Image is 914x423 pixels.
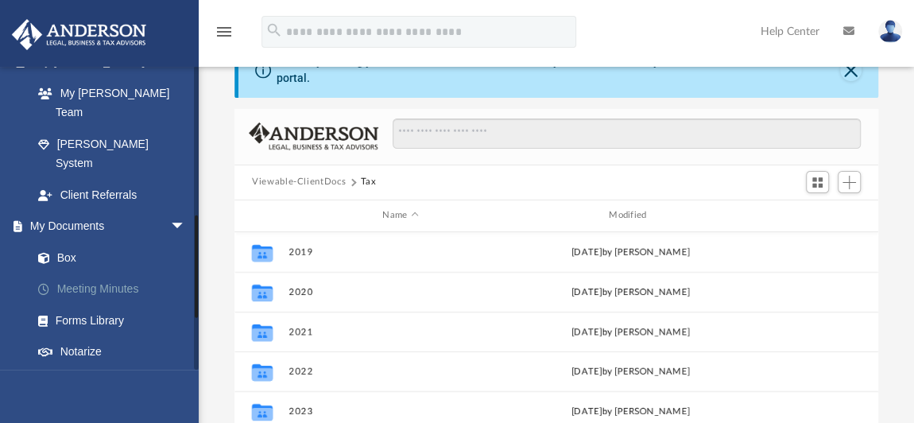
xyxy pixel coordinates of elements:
[289,208,512,223] div: Name
[277,53,840,87] div: Difficulty viewing your box folder? You can also access your account directly on outside of the p...
[838,171,862,193] button: Add
[11,211,210,243] a: My Documentsarrow_drop_down
[22,77,194,128] a: My [PERSON_NAME] Team
[519,285,742,299] div: [DATE] by [PERSON_NAME]
[289,366,513,376] button: 2022
[215,22,234,41] i: menu
[519,404,742,418] div: [DATE] by [PERSON_NAME]
[170,367,202,400] span: arrow_drop_down
[265,21,283,39] i: search
[289,286,513,297] button: 2020
[242,208,281,223] div: id
[22,242,202,274] a: Box
[252,175,346,189] button: Viewable-ClientDocs
[519,364,742,378] div: [DATE] by [PERSON_NAME]
[361,175,377,189] button: Tax
[806,171,830,193] button: Switch to Grid View
[519,324,742,339] div: [DATE] by [PERSON_NAME]
[170,211,202,243] span: arrow_drop_down
[22,179,202,211] a: Client Referrals
[878,20,902,43] img: User Pic
[11,367,202,399] a: Online Learningarrow_drop_down
[215,30,234,41] a: menu
[22,336,210,368] a: Notarize
[22,274,210,305] a: Meeting Minutes
[7,19,151,50] img: Anderson Advisors Platinum Portal
[840,59,862,81] button: Close
[518,208,742,223] div: Modified
[289,246,513,257] button: 2019
[519,245,742,259] div: [DATE] by [PERSON_NAME]
[289,326,513,336] button: 2021
[22,305,202,336] a: Forms Library
[749,208,860,223] div: id
[289,406,513,416] button: 2023
[393,118,861,149] input: Search files and folders
[22,128,202,179] a: [PERSON_NAME] System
